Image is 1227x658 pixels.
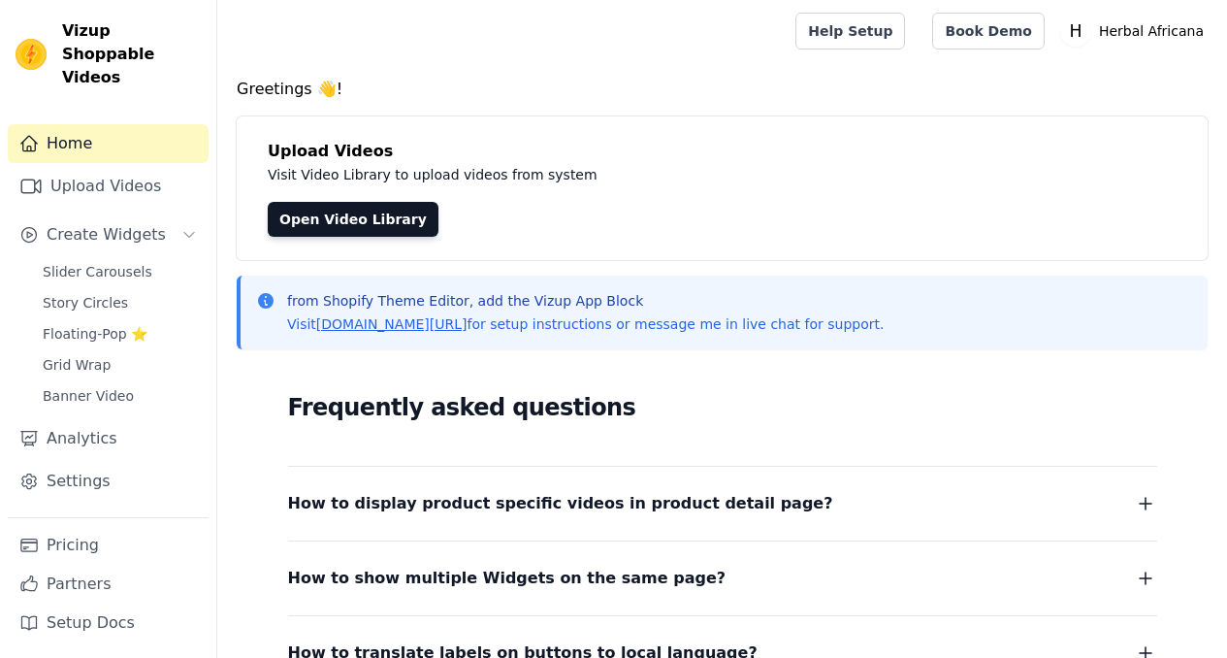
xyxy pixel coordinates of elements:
[1091,14,1211,49] p: Herbal Africana
[288,490,833,517] span: How to display product specific videos in product detail page?
[43,293,128,313] span: Story Circles
[8,604,209,642] a: Setup Docs
[932,13,1044,49] a: Book Demo
[268,140,1177,163] h4: Upload Videos
[8,462,209,501] a: Settings
[62,19,201,89] span: Vizup Shoppable Videos
[43,355,111,375] span: Grid Wrap
[8,419,209,458] a: Analytics
[288,565,1157,592] button: How to show multiple Widgets on the same page?
[237,78,1208,101] h4: Greetings 👋!
[288,565,727,592] span: How to show multiple Widgets on the same page?
[31,258,209,285] a: Slider Carousels
[287,291,884,311] p: from Shopify Theme Editor, add the Vizup App Block
[288,490,1157,517] button: How to display product specific videos in product detail page?
[8,565,209,604] a: Partners
[287,314,884,334] p: Visit for setup instructions or message me in live chat for support.
[268,163,1137,186] p: Visit Video Library to upload videos from system
[1069,21,1082,41] text: H
[31,320,209,347] a: Floating-Pop ⭐
[8,124,209,163] a: Home
[268,202,438,237] a: Open Video Library
[43,324,147,344] span: Floating-Pop ⭐
[47,223,166,247] span: Create Widgets
[31,382,209,410] a: Banner Video
[1060,14,1211,49] button: H Herbal Africana
[43,262,152,281] span: Slider Carousels
[31,289,209,316] a: Story Circles
[8,215,209,254] button: Create Widgets
[16,39,47,70] img: Vizup
[316,316,468,332] a: [DOMAIN_NAME][URL]
[43,386,134,406] span: Banner Video
[795,13,905,49] a: Help Setup
[31,351,209,378] a: Grid Wrap
[8,167,209,206] a: Upload Videos
[8,526,209,565] a: Pricing
[288,388,1157,427] h2: Frequently asked questions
